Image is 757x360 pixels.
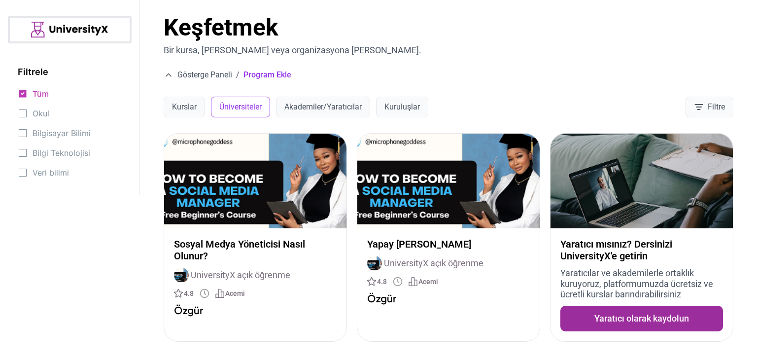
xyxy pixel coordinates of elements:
[367,238,471,250] font: Yapay [PERSON_NAME]
[174,304,203,316] font: Özgür
[219,102,262,111] font: Üniversiteler
[276,97,370,117] button: Akademiler/Yaratıcılar
[594,313,689,324] font: Yaratıcı olarak kaydolun
[33,89,49,99] font: Tüm
[164,13,278,41] font: Keşfetmek
[33,128,91,138] font: Bilgisayar Bilimi
[377,278,387,286] font: 4.8
[31,22,108,37] img: UniversityX Logo
[560,268,713,299] font: Yaratıcılar ve akademilerle ortaklık kuruyoruz, platformumuzda ücretsiz ve ücretli kurslar barınd...
[418,278,438,286] font: Acemi
[367,256,382,271] img: Eğitmen
[174,268,189,283] img: Eğitmen
[686,97,733,117] button: Filtre
[174,238,305,262] font: Sosyal Medya Yöneticisi Nasıl Olunur?
[164,134,346,228] img: Sosyal Medya Yöneticisi Nasıl Olunur?
[33,148,90,158] font: Bilgi Teknolojisi
[243,70,291,79] font: Program Ekle
[172,102,197,111] font: Kurslar
[560,306,723,331] button: Yaratıcı olarak kaydolun
[357,133,540,342] a: Yapay zekaYapay [PERSON_NAME]EğitmenUniversityX açık öğrenme4.8AcemiÖzgür
[384,258,483,268] font: UniversityX açık öğrenme
[284,102,362,111] font: Akademiler/Yaratıcılar
[33,168,69,178] font: Veri bilimi
[211,97,270,117] button: Üniversiteler
[164,97,205,117] button: Kurslar
[191,270,290,280] font: UniversityX açık öğrenme
[164,133,347,342] a: Sosyal Medya Yöneticisi Nasıl Olunur?Sosyal Medya Yöneticisi Nasıl Olunur?EğitmenUniversityX açık...
[225,289,245,297] font: Acemi
[708,102,725,111] font: Filtre
[560,238,672,262] font: Yaratıcı mısınız? Dersinizi UniversityX'e getirin
[367,292,396,304] font: Özgür
[164,45,421,55] font: Bir kursa, [PERSON_NAME] veya organizasyona [PERSON_NAME].
[177,70,232,79] font: Gösterge Paneli
[236,70,240,79] font: /
[184,289,194,297] font: 4.8
[357,134,540,228] img: Yapay zeka
[33,108,49,118] font: Okul
[376,97,428,117] button: Kuruluşlar
[384,102,420,111] font: Kuruluşlar
[18,67,48,77] font: Filtrele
